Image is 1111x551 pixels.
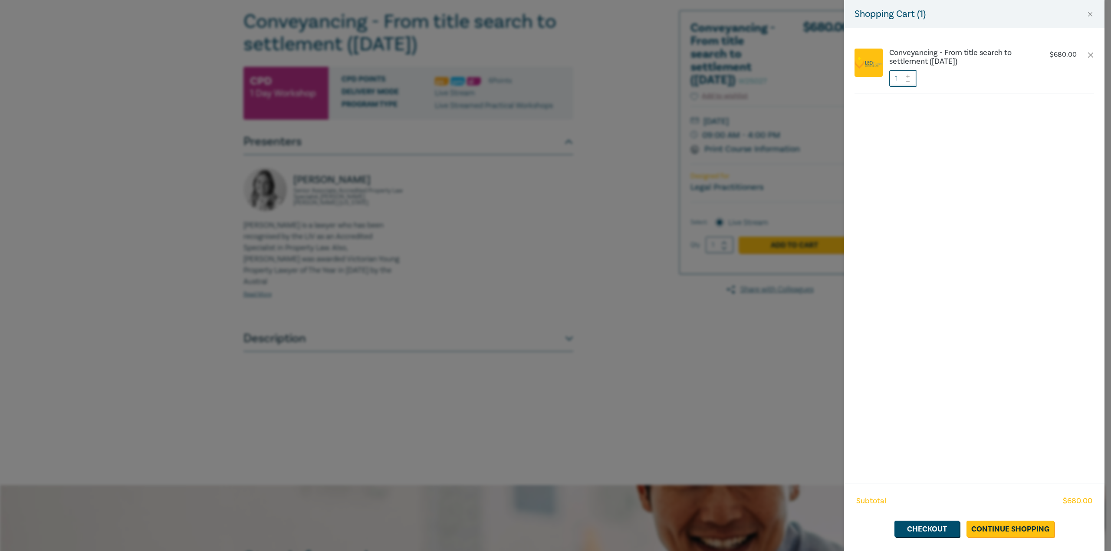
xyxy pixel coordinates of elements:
button: Close [1086,10,1094,18]
input: 1 [889,70,917,87]
span: Subtotal [856,496,886,507]
h5: Shopping Cart ( 1 ) [855,7,926,21]
p: $ 680.00 [1050,51,1077,59]
a: Conveyancing - From title search to settlement ([DATE]) [889,49,1033,66]
span: $ 680.00 [1063,496,1092,507]
a: Checkout [894,521,960,537]
a: Continue Shopping [966,521,1054,537]
img: logo.png [855,56,883,69]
